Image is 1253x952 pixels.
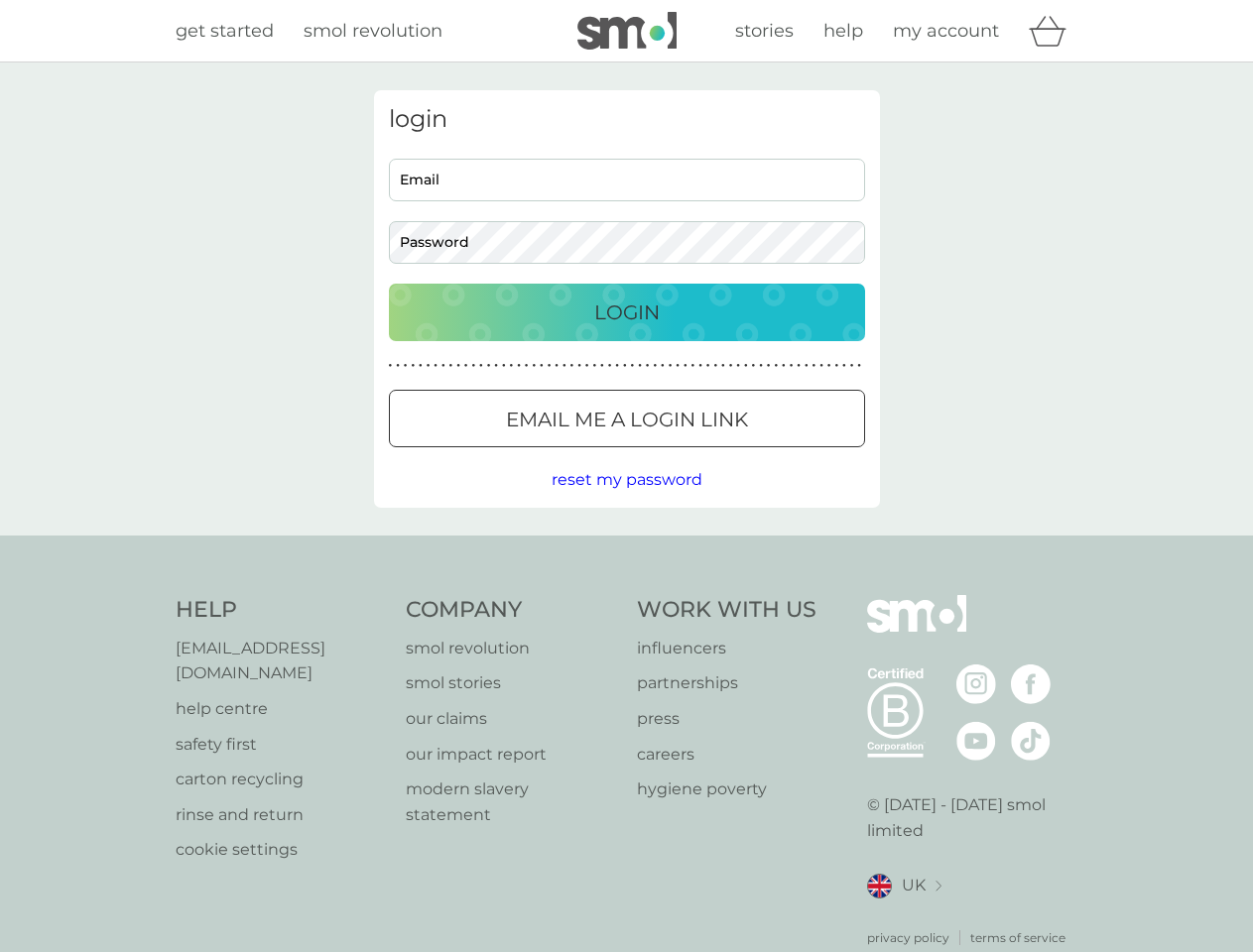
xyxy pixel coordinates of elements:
[176,595,387,626] h4: Help
[441,361,445,371] p: ●
[752,361,756,371] p: ●
[805,361,809,371] p: ●
[819,361,823,371] p: ●
[487,361,491,371] p: ●
[176,17,274,46] a: get started
[721,361,725,371] p: ●
[464,361,468,371] p: ●
[902,873,926,898] span: UK
[411,361,415,371] p: ●
[594,297,660,328] p: Login
[552,467,702,493] button: reset my password
[842,361,846,371] p: ●
[797,361,801,371] p: ●
[176,802,387,828] a: rinse and return
[970,928,1065,947] p: terms of service
[893,17,999,46] a: my account
[1011,664,1051,704] img: visit the smol Facebook page
[176,636,387,686] p: [EMAIL_ADDRESS][DOMAIN_NAME]
[956,721,996,761] img: visit the smol Youtube page
[532,361,536,371] p: ●
[790,361,794,371] p: ●
[304,17,442,46] a: smol revolution
[850,361,854,371] p: ●
[767,361,771,371] p: ●
[823,20,863,42] span: help
[867,928,949,947] a: privacy policy
[406,776,617,827] a: modern slavery statement
[304,20,442,42] span: smol revolution
[585,361,589,371] p: ●
[661,361,665,371] p: ●
[563,361,566,371] p: ●
[956,664,996,704] img: visit the smol Instagram page
[676,361,680,371] p: ●
[406,670,617,696] a: smol stories
[479,361,483,371] p: ●
[637,670,816,696] a: partnerships
[823,17,863,46] a: help
[867,874,892,898] img: UK flag
[427,361,431,371] p: ●
[406,636,617,661] a: smol revolution
[698,361,702,371] p: ●
[867,595,966,662] img: smol
[389,284,865,341] button: Login
[434,361,438,371] p: ●
[774,361,778,371] p: ●
[638,361,642,371] p: ●
[449,361,453,371] p: ●
[555,361,559,371] p: ●
[684,361,688,371] p: ●
[608,361,612,371] p: ●
[406,595,617,626] h4: Company
[406,742,617,768] a: our impact report
[637,636,816,661] a: influencers
[577,12,677,50] img: smol
[637,595,816,626] h4: Work With Us
[706,361,710,371] p: ●
[548,361,552,371] p: ●
[759,361,763,371] p: ●
[552,470,702,489] span: reset my password
[637,742,816,768] a: careers
[1011,721,1051,761] img: visit the smol Tiktok page
[176,767,387,792] a: carton recycling
[736,361,740,371] p: ●
[494,361,498,371] p: ●
[517,361,521,371] p: ●
[176,20,274,42] span: get started
[176,732,387,758] a: safety first
[176,837,387,863] a: cookie settings
[176,696,387,722] a: help centre
[615,361,619,371] p: ●
[396,361,400,371] p: ●
[631,361,635,371] p: ●
[389,390,865,447] button: Email me a login link
[834,361,838,371] p: ●
[637,706,816,732] p: press
[637,776,816,802] a: hygiene poverty
[456,361,460,371] p: ●
[729,361,733,371] p: ●
[813,361,816,371] p: ●
[406,706,617,732] a: our claims
[893,20,999,42] span: my account
[506,404,748,435] p: Email me a login link
[646,361,650,371] p: ●
[735,20,794,42] span: stories
[735,17,794,46] a: stories
[867,792,1078,843] p: © [DATE] - [DATE] smol limited
[419,361,423,371] p: ●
